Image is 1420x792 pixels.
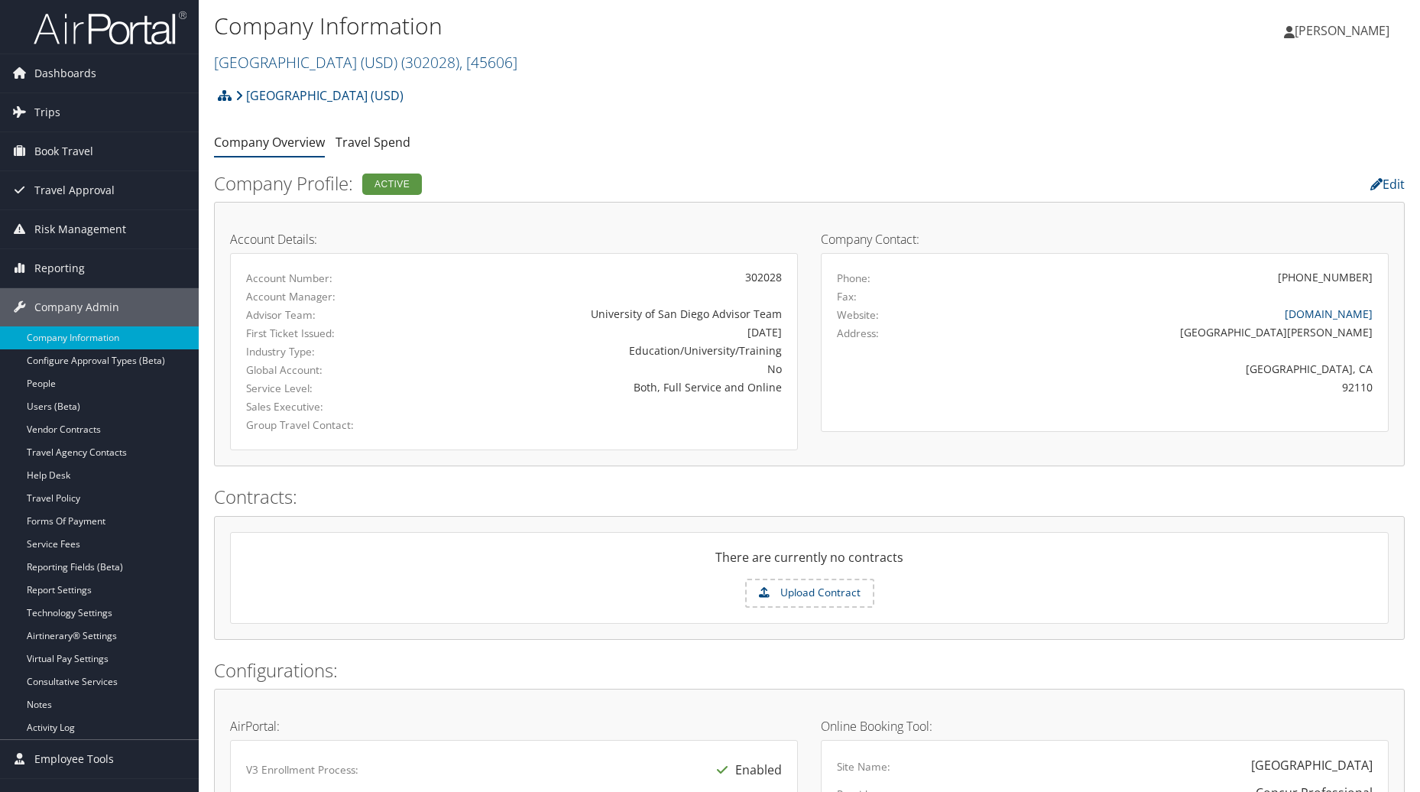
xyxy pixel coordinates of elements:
[837,326,879,341] label: Address:
[34,210,126,248] span: Risk Management
[246,762,358,777] label: V3 Enrollment Process:
[246,399,410,414] label: Sales Executive:
[977,379,1373,395] div: 92110
[336,134,410,151] a: Travel Spend
[34,54,96,93] span: Dashboards
[230,233,798,245] h4: Account Details:
[214,134,325,151] a: Company Overview
[246,307,410,323] label: Advisor Team:
[1295,22,1389,39] span: [PERSON_NAME]
[34,249,85,287] span: Reporting
[1285,307,1373,321] a: [DOMAIN_NAME]
[214,52,517,73] a: [GEOGRAPHIC_DATA] (USD)
[433,342,782,359] div: Education/University/Training
[433,324,782,340] div: [DATE]
[246,381,410,396] label: Service Level:
[214,657,1405,683] h2: Configurations:
[246,271,410,286] label: Account Number:
[34,288,119,326] span: Company Admin
[246,362,410,378] label: Global Account:
[1370,176,1405,193] a: Edit
[1278,269,1373,285] div: [PHONE_NUMBER]
[747,580,873,606] label: Upload Contract
[34,10,186,46] img: airportal-logo.png
[34,740,114,778] span: Employee Tools
[837,289,857,304] label: Fax:
[246,344,410,359] label: Industry Type:
[977,361,1373,377] div: [GEOGRAPHIC_DATA], CA
[821,233,1389,245] h4: Company Contact:
[837,759,890,774] label: Site Name:
[837,307,879,323] label: Website:
[231,548,1388,579] div: There are currently no contracts
[977,324,1373,340] div: [GEOGRAPHIC_DATA][PERSON_NAME]
[34,171,115,209] span: Travel Approval
[362,174,422,195] div: Active
[433,379,782,395] div: Both, Full Service and Online
[246,289,410,304] label: Account Manager:
[1284,8,1405,54] a: [PERSON_NAME]
[246,417,410,433] label: Group Travel Contact:
[34,93,60,131] span: Trips
[230,720,798,732] h4: AirPortal:
[214,484,1405,510] h2: Contracts:
[214,10,1008,42] h1: Company Information
[433,269,782,285] div: 302028
[235,80,404,111] a: [GEOGRAPHIC_DATA] (USD)
[214,170,1000,196] h2: Company Profile:
[821,720,1389,732] h4: Online Booking Tool:
[709,756,782,784] div: Enabled
[1251,756,1373,774] div: [GEOGRAPHIC_DATA]
[34,132,93,170] span: Book Travel
[433,306,782,322] div: University of San Diego Advisor Team
[837,271,870,286] label: Phone:
[459,52,517,73] span: , [ 45606 ]
[433,361,782,377] div: No
[246,326,410,341] label: First Ticket Issued:
[401,52,459,73] span: ( 302028 )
